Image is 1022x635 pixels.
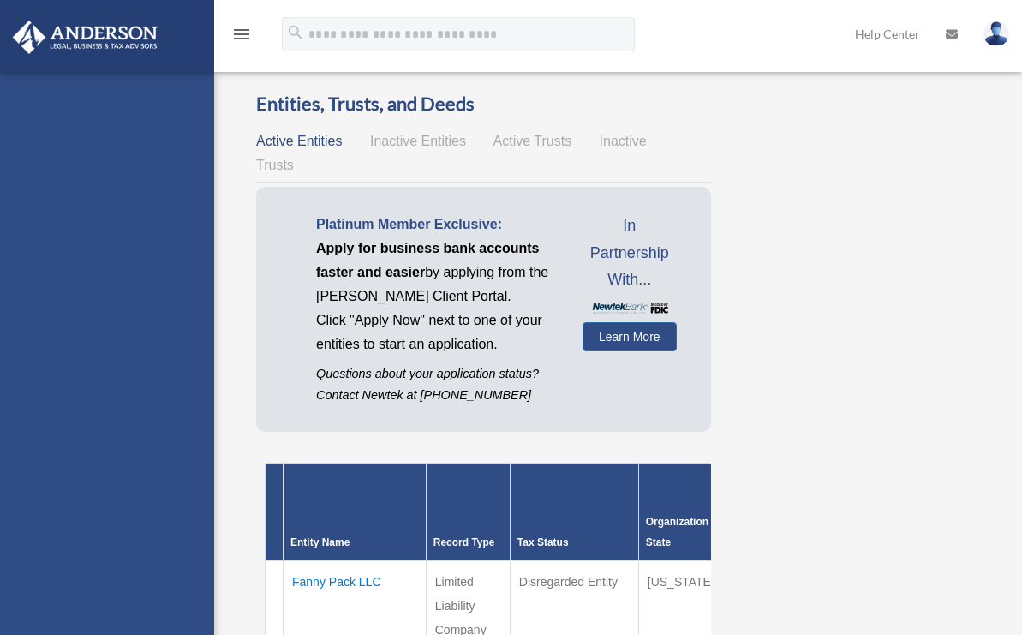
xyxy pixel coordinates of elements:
th: Tax Status [510,464,638,561]
p: Questions about your application status? Contact Newtek at [PHONE_NUMBER] [316,363,557,406]
span: Apply for business bank accounts faster and easier [316,241,540,279]
th: Organization State [638,464,723,561]
span: Active Entities [256,134,342,148]
span: Active Trusts [493,134,572,148]
p: by applying from the [PERSON_NAME] Client Portal. [316,237,557,309]
th: Record Type [426,464,510,561]
img: NewtekBankLogoSM.png [591,303,668,314]
img: User Pic [983,21,1009,46]
p: Click "Apply Now" next to one of your entities to start an application. [316,309,557,356]
p: Platinum Member Exclusive: [316,213,557,237]
span: Inactive Entities [370,134,466,148]
a: menu [231,30,252,45]
span: In Partnership With... [583,213,677,294]
img: Anderson Advisors Platinum Portal [8,21,163,54]
a: Learn More [583,322,677,351]
h3: Entities, Trusts, and Deeds [256,91,711,117]
th: Entity Name [284,464,427,561]
i: menu [231,24,252,45]
span: Inactive Trusts [256,134,647,172]
i: search [286,23,305,42]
